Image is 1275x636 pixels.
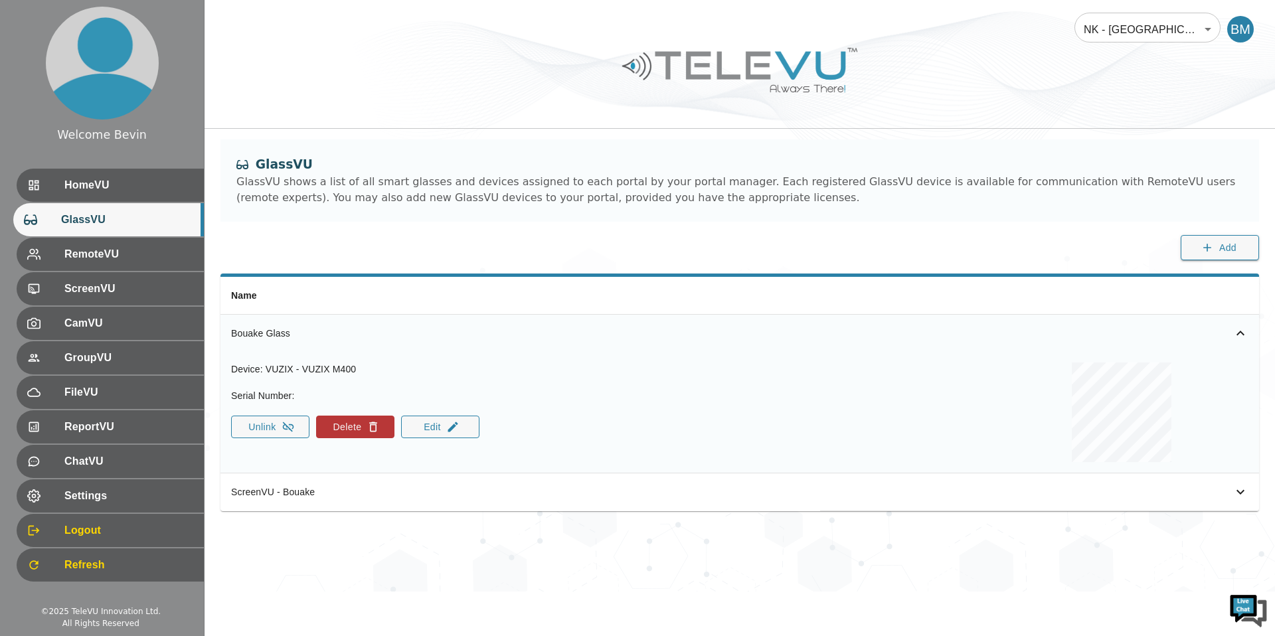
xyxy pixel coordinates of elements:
span: RemoteVU [64,246,193,262]
div: Serial Number : [231,389,486,402]
img: Logo [620,42,859,98]
div: Minimize live chat window [218,7,250,39]
button: Add [1181,235,1259,261]
div: Chat with us now [69,70,223,87]
span: Refresh [64,557,193,573]
span: Add [1219,240,1236,256]
div: FileVU [17,376,204,409]
div: Settings [17,479,204,513]
span: Name [231,290,257,301]
div: HomeVU [17,169,204,202]
img: profile.png [46,7,159,119]
span: FileVU [64,384,193,400]
img: d_736959983_company_1615157101543_736959983 [23,62,56,95]
button: Edit [401,416,479,438]
div: Bouake Glass [231,327,809,340]
span: CamVU [64,315,193,331]
div: Device : [231,362,486,376]
div: CamVU [17,307,204,340]
div: All Rights Reserved [62,617,139,629]
span: GlassVU [61,212,193,228]
span: Logout [64,522,193,538]
div: Welcome Bevin [57,126,147,143]
span: ScreenVU [64,281,193,297]
span: Settings [64,488,193,504]
textarea: Type your message and hit 'Enter' [7,362,253,409]
span: We're online! [77,167,183,301]
div: BM [1227,16,1254,42]
div: Logout [17,514,204,547]
button: Delete [316,416,394,438]
span: ReportVU [64,419,193,435]
div: ReportVU [17,410,204,443]
span: HomeVU [64,177,193,193]
div: ScreenVU - Bouake [231,485,809,499]
button: Unlink [231,416,309,438]
div: NK - [GEOGRAPHIC_DATA] - [GEOGRAPHIC_DATA] [1074,11,1221,48]
img: Chat Widget [1229,590,1268,629]
span: GroupVU [64,350,193,366]
span: Vuzix - Vuzix M400 [266,364,357,374]
div: ScreenVU [17,272,204,305]
span: ChatVU [64,453,193,469]
div: GlassVU shows a list of all smart glasses and devices assigned to each portal by your portal mana... [236,174,1243,206]
div: GlassVU [13,203,204,236]
div: RemoteVU [17,238,204,271]
div: GroupVU [17,341,204,374]
div: GlassVU [236,155,1243,174]
div: Refresh [17,548,204,582]
div: ChatVU [17,445,204,478]
table: simple table [220,277,1259,511]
